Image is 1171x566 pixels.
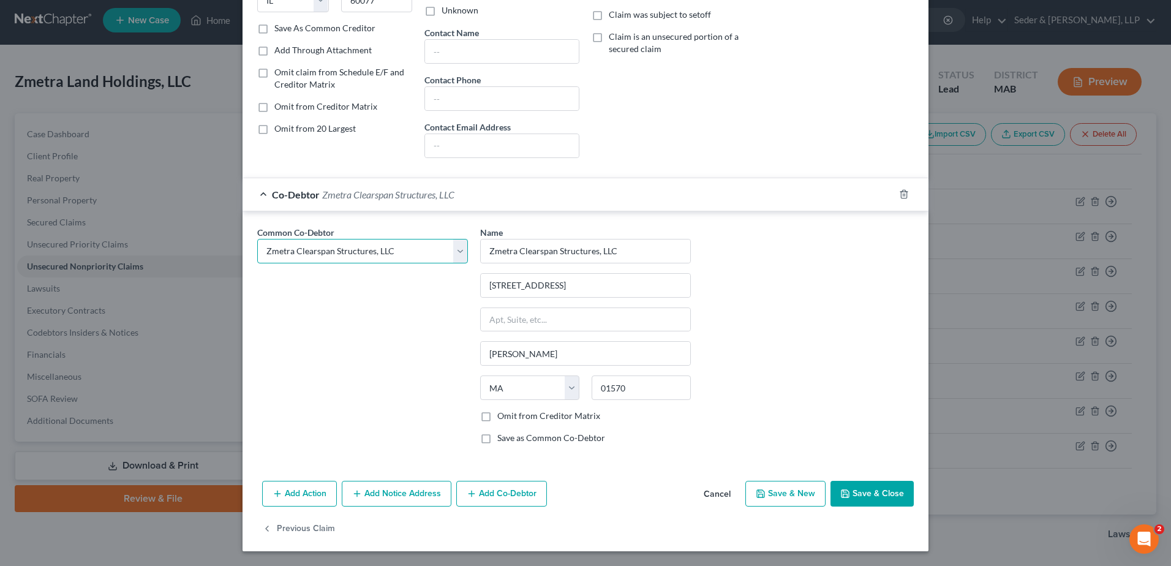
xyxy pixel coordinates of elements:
button: Save & Close [830,481,914,507]
input: -- [425,40,579,63]
label: Contact Phone [424,74,481,86]
button: Cancel [694,482,740,507]
label: Add Through Attachment [274,44,372,56]
label: Omit from Creditor Matrix [497,410,600,422]
span: Omit from 20 Largest [274,123,356,134]
button: Add Notice Address [342,481,451,507]
label: Save As Common Creditor [274,22,375,34]
label: Contact Name [424,26,479,39]
label: Common Co-Debtor [257,226,334,239]
button: Previous Claim [262,516,335,542]
span: Co-Debtor [272,189,320,200]
button: Add Action [262,481,337,507]
input: Enter name... [481,240,690,263]
label: Unknown [442,4,478,17]
input: Enter zip.. [592,375,691,400]
span: Omit from Creditor Matrix [274,101,377,111]
input: -- [425,134,579,157]
span: Claim is an unsecured portion of a secured claim [609,31,739,54]
label: Contact Email Address [424,121,511,134]
input: Apt, Suite, etc... [481,308,690,331]
button: Add Co-Debtor [456,481,547,507]
span: Claim was subject to setoff [609,9,711,20]
input: Enter city... [481,342,690,365]
span: Zmetra Clearspan Structures, LLC [322,189,454,200]
label: Save as Common Co-Debtor [497,432,605,444]
span: Name [480,227,503,238]
input: Enter address... [481,274,690,297]
span: Omit claim from Schedule E/F and Creditor Matrix [274,67,404,89]
iframe: Intercom live chat [1129,524,1159,554]
input: -- [425,87,579,110]
span: 2 [1154,524,1164,534]
button: Save & New [745,481,826,507]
